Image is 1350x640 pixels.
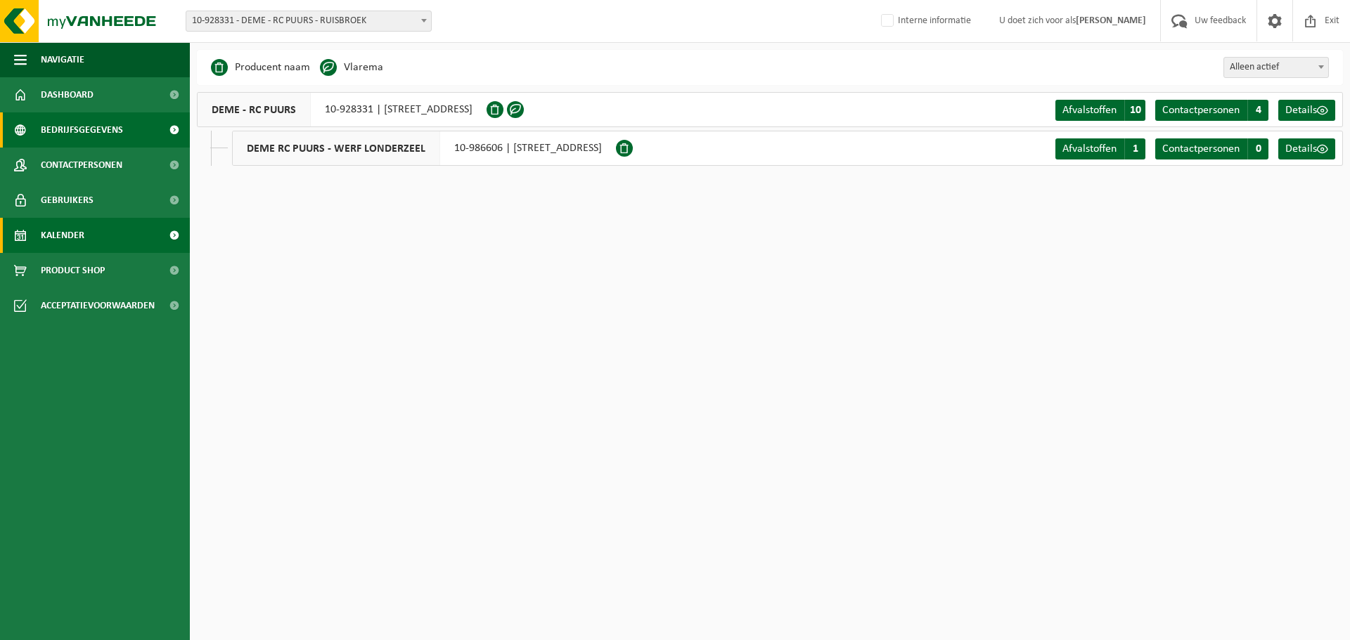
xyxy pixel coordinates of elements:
[1055,100,1145,121] a: Afvalstoffen 10
[198,93,311,126] span: DEME - RC PUURS
[41,218,84,253] span: Kalender
[320,57,383,78] li: Vlarema
[1076,15,1146,26] strong: [PERSON_NAME]
[1162,105,1240,116] span: Contactpersonen
[1223,57,1329,78] span: Alleen actief
[1124,138,1145,159] span: 1
[1247,138,1268,159] span: 0
[1124,100,1145,121] span: 10
[41,253,105,288] span: Product Shop
[878,11,971,32] label: Interne informatie
[41,148,122,183] span: Contactpersonen
[211,57,310,78] li: Producent naam
[1062,105,1117,116] span: Afvalstoffen
[41,77,94,112] span: Dashboard
[1278,100,1335,121] a: Details
[1278,138,1335,159] a: Details
[41,42,84,77] span: Navigatie
[41,288,155,323] span: Acceptatievoorwaarden
[232,131,616,166] div: 10-986606 | [STREET_ADDRESS]
[1155,138,1268,159] a: Contactpersonen 0
[186,11,431,31] span: 10-928331 - DEME - RC PUURS - RUISBROEK
[1247,100,1268,121] span: 4
[1155,100,1268,121] a: Contactpersonen 4
[1162,143,1240,155] span: Contactpersonen
[1285,143,1317,155] span: Details
[1224,58,1328,77] span: Alleen actief
[197,92,487,127] div: 10-928331 | [STREET_ADDRESS]
[41,112,123,148] span: Bedrijfsgegevens
[1062,143,1117,155] span: Afvalstoffen
[41,183,94,218] span: Gebruikers
[186,11,432,32] span: 10-928331 - DEME - RC PUURS - RUISBROEK
[1055,138,1145,159] a: Afvalstoffen 1
[1285,105,1317,116] span: Details
[233,131,440,165] span: DEME RC PUURS - WERF LONDERZEEL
